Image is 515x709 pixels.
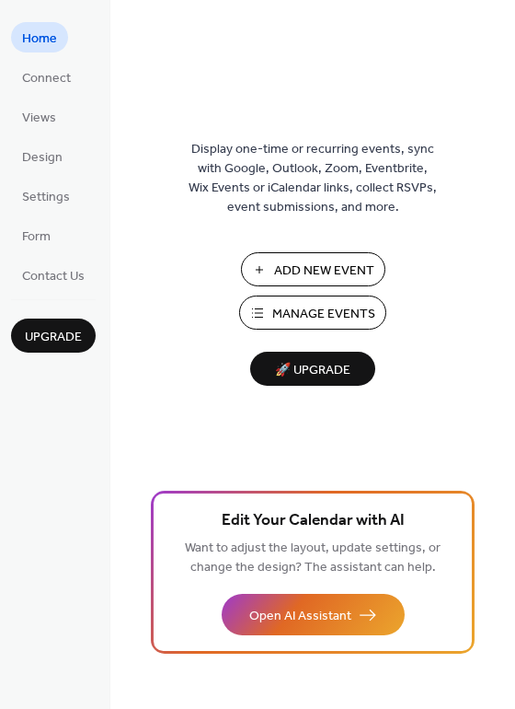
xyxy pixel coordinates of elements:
[272,305,375,324] span: Manage Events
[11,220,62,250] a: Form
[22,188,70,207] span: Settings
[261,358,364,383] span: 🚀 Upgrade
[22,109,56,128] span: Views
[22,267,85,286] span: Contact Us
[250,352,375,386] button: 🚀 Upgrade
[11,180,81,211] a: Settings
[241,252,385,286] button: Add New Event
[185,536,441,580] span: Want to adjust the layout, update settings, or change the design? The assistant can help.
[189,140,437,217] span: Display one-time or recurring events, sync with Google, Outlook, Zoom, Eventbrite, Wix Events or ...
[22,148,63,168] span: Design
[11,22,68,52] a: Home
[25,328,82,347] span: Upgrade
[249,607,351,626] span: Open AI Assistant
[22,29,57,49] span: Home
[22,227,51,247] span: Form
[11,141,74,171] a: Design
[22,69,71,88] span: Connect
[11,101,67,132] a: Views
[222,508,405,534] span: Edit Your Calendar with AI
[11,62,82,92] a: Connect
[11,319,96,353] button: Upgrade
[222,594,405,635] button: Open AI Assistant
[239,296,386,330] button: Manage Events
[274,262,374,281] span: Add New Event
[11,260,96,290] a: Contact Us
